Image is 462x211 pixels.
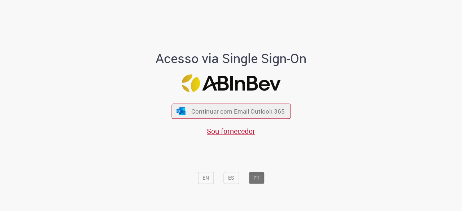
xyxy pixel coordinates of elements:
[198,172,214,184] button: EN
[131,52,331,66] h1: Acesso via Single Sign-On
[171,104,291,119] button: ícone Azure/Microsoft 360 Continuar com Email Outlook 365
[207,126,255,136] a: Sou fornecedor
[223,172,239,184] button: ES
[176,107,186,115] img: ícone Azure/Microsoft 360
[191,107,285,115] span: Continuar com Email Outlook 365
[249,172,264,184] button: PT
[182,74,280,92] img: Logo ABInBev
